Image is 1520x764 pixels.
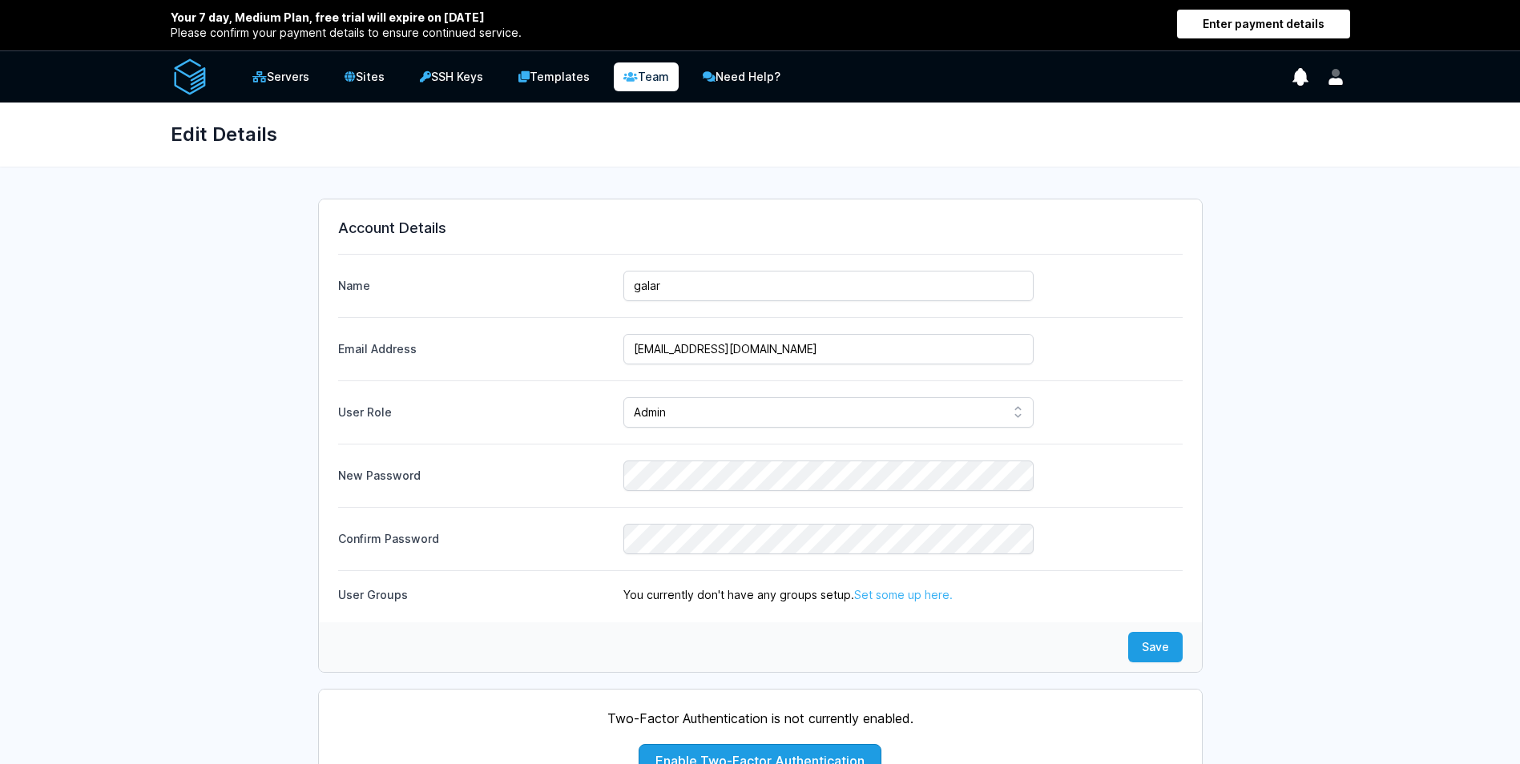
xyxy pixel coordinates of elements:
[1177,10,1350,38] a: Enter payment details
[171,58,209,96] img: serverAuth logo
[507,61,601,93] a: Templates
[409,61,494,93] a: SSH Keys
[171,115,277,154] h1: Edit Details
[338,709,1183,728] p: Two-Factor Authentication is not currently enabled.
[171,10,987,41] div: Please confirm your payment details to ensure continued service.
[171,10,485,24] strong: Your 7 day, Medium Plan, free trial will expire on [DATE]
[241,61,321,93] a: Servers
[623,587,1182,603] div: You currently don't have any groups setup.
[338,335,611,357] label: Email Address
[338,587,611,603] div: User Groups
[854,588,953,601] a: Set some up here.
[614,62,679,91] a: Team
[338,461,611,484] label: New Password
[1286,62,1315,91] button: show notifications
[1321,62,1350,91] button: User menu
[333,61,396,93] a: Sites
[1128,632,1183,662] button: Save
[691,61,792,93] a: Need Help?
[338,271,611,294] label: Name
[338,525,611,547] label: Confirm Password
[338,398,611,420] label: User Role
[338,219,1183,238] h3: Account Details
